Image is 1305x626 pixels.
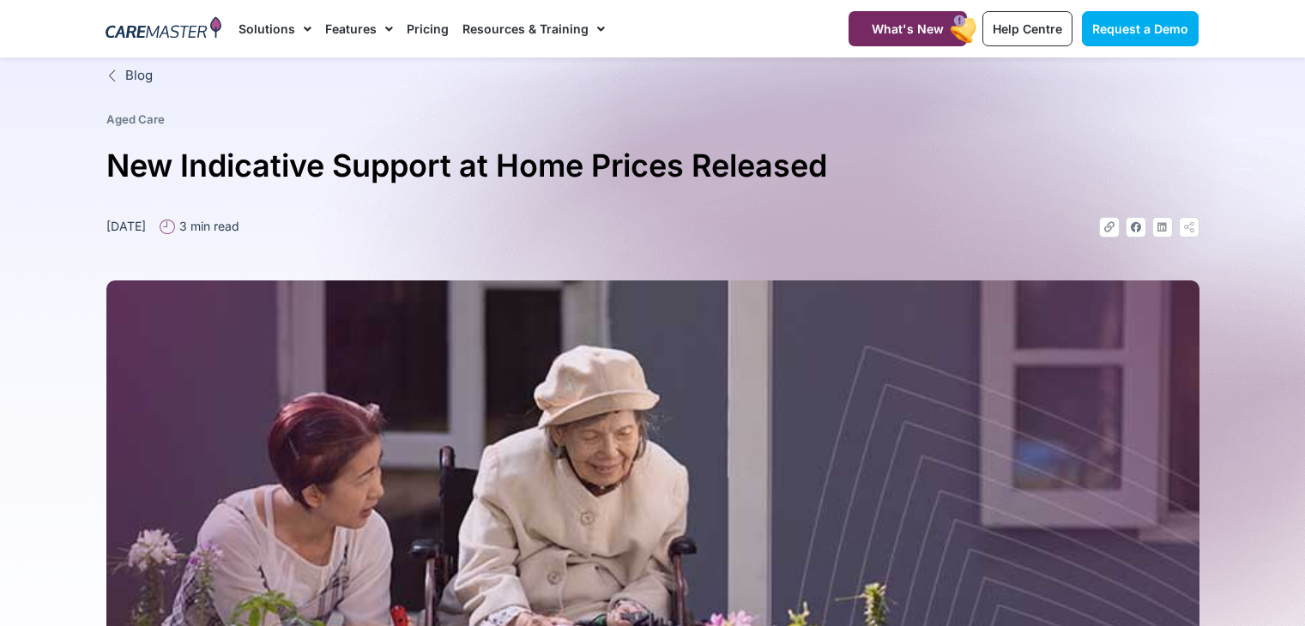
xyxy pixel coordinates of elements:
a: Blog [106,66,1199,86]
span: What's New [872,21,944,36]
a: What's New [849,11,967,46]
span: Request a Demo [1092,21,1188,36]
span: 3 min read [175,217,239,235]
h1: New Indicative Support at Home Prices Released [106,141,1199,191]
span: Blog [121,66,153,86]
span: Help Centre [993,21,1062,36]
a: Help Centre [982,11,1072,46]
a: Aged Care [106,112,165,126]
img: CareMaster Logo [106,16,221,42]
time: [DATE] [106,219,146,233]
a: Request a Demo [1082,11,1199,46]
